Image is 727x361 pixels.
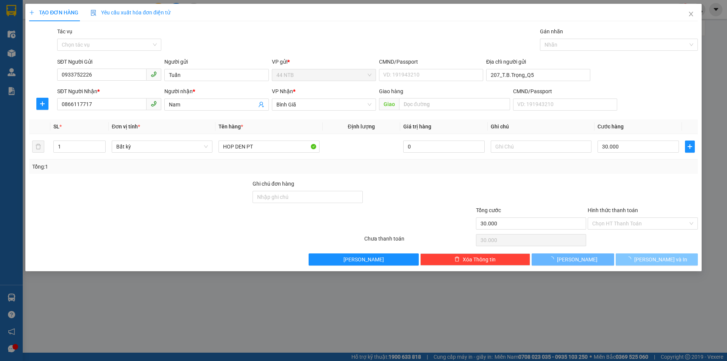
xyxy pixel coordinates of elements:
[588,207,638,213] label: Hình thức thanh toán
[276,69,371,81] span: 44 NTB
[634,255,687,264] span: [PERSON_NAME] và In
[258,102,264,108] span: user-add
[685,144,694,150] span: plus
[272,58,376,66] div: VP gửi
[513,87,617,95] div: CMND/Passport
[680,4,702,25] button: Close
[454,256,460,263] span: delete
[486,58,590,66] div: Địa chỉ người gửi
[688,11,694,17] span: close
[253,181,294,187] label: Ghi chú đơn hàng
[164,87,268,95] div: Người nhận
[218,123,243,130] span: Tên hàng
[532,253,614,266] button: [PERSON_NAME]
[90,10,97,16] img: icon
[272,88,293,94] span: VP Nhận
[151,71,157,77] span: phone
[476,207,501,213] span: Tổng cước
[420,253,530,266] button: deleteXóa Thông tin
[151,101,157,107] span: phone
[29,10,34,15] span: plus
[379,58,483,66] div: CMND/Passport
[90,9,170,16] span: Yêu cầu xuất hóa đơn điện tử
[348,123,375,130] span: Định lượng
[32,163,281,171] div: Tổng: 1
[218,141,319,153] input: VD: Bàn, Ghế
[491,141,591,153] input: Ghi Chú
[164,58,268,66] div: Người gửi
[36,98,48,110] button: plus
[557,255,598,264] span: [PERSON_NAME]
[403,123,431,130] span: Giá trị hàng
[343,255,384,264] span: [PERSON_NAME]
[309,253,419,266] button: [PERSON_NAME]
[363,234,475,248] div: Chưa thanh toán
[379,98,399,110] span: Giao
[549,256,557,262] span: loading
[379,88,403,94] span: Giao hàng
[540,28,563,34] label: Gán nhãn
[57,28,72,34] label: Tác vụ
[486,69,590,81] input: Địa chỉ của người gửi
[463,255,496,264] span: Xóa Thông tin
[32,141,44,153] button: delete
[616,253,698,266] button: [PERSON_NAME] và In
[253,191,363,203] input: Ghi chú đơn hàng
[37,101,48,107] span: plus
[57,58,161,66] div: SĐT Người Gửi
[403,141,485,153] input: 0
[488,119,594,134] th: Ghi chú
[57,87,161,95] div: SĐT Người Nhận
[276,99,371,110] span: Bình Giã
[112,123,140,130] span: Đơn vị tính
[598,123,624,130] span: Cước hàng
[399,98,510,110] input: Dọc đường
[53,123,59,130] span: SL
[116,141,208,152] span: Bất kỳ
[626,256,634,262] span: loading
[685,141,695,153] button: plus
[29,9,78,16] span: TẠO ĐƠN HÀNG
